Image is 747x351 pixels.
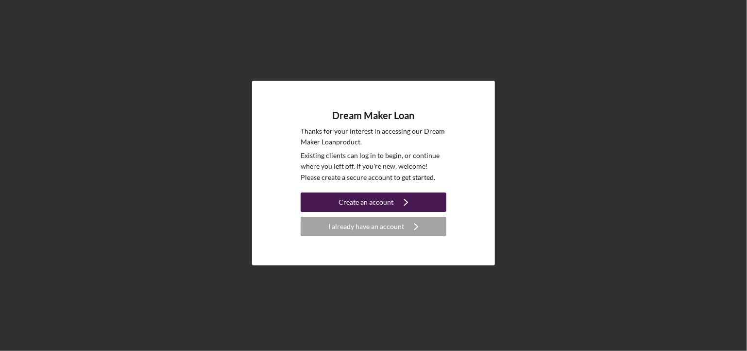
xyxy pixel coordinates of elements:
[301,193,446,212] button: Create an account
[301,193,446,214] a: Create an account
[339,193,394,212] div: Create an account
[328,217,404,236] div: I already have an account
[301,150,446,183] p: Existing clients can log in to begin, or continue where you left off. If you're new, welcome! Ple...
[301,217,446,236] button: I already have an account
[333,110,415,121] h4: Dream Maker Loan
[301,126,446,148] p: Thanks for your interest in accessing our Dream Maker Loan product.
